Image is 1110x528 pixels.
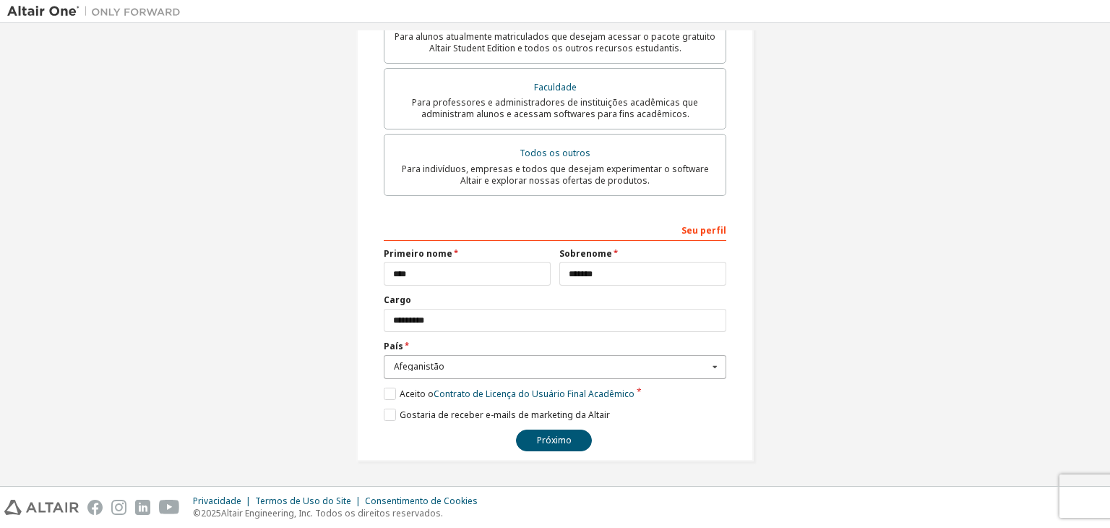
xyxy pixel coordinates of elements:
font: 2025 [201,507,221,519]
font: Faculdade [534,81,577,93]
img: youtube.svg [159,500,180,515]
img: Altair Um [7,4,188,19]
font: Para professores e administradores de instituições acadêmicas que administram alunos e acessam so... [412,96,698,120]
font: Altair Engineering, Inc. Todos os direitos reservados. [221,507,443,519]
font: Para indivíduos, empresas e todos que desejam experimentar o software Altair e explorar nossas of... [402,163,709,187]
img: linkedin.svg [135,500,150,515]
font: País [384,340,403,352]
font: Cargo [384,294,411,306]
font: Gostaria de receber e-mails de marketing da Altair [400,409,610,421]
font: Termos de Uso do Site [255,495,351,507]
font: Todos os outros [520,147,590,159]
font: © [193,507,201,519]
font: Seu perfil [681,224,726,237]
font: Contrato de Licença do Usuário Final [434,388,586,400]
img: facebook.svg [87,500,103,515]
font: Consentimento de Cookies [365,495,478,507]
font: Afeganistão [394,360,444,372]
font: Primeiro nome [384,247,452,260]
font: Aceito o [400,388,434,400]
img: instagram.svg [111,500,126,515]
font: Acadêmico [588,388,634,400]
button: Próximo [516,430,592,451]
font: Sobrenome [559,247,612,260]
img: altair_logo.svg [4,500,79,515]
font: Para alunos atualmente matriculados que desejam acessar o pacote gratuito Altair Student Edition ... [395,30,715,54]
font: Próximo [537,434,572,446]
font: Privacidade [193,495,241,507]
